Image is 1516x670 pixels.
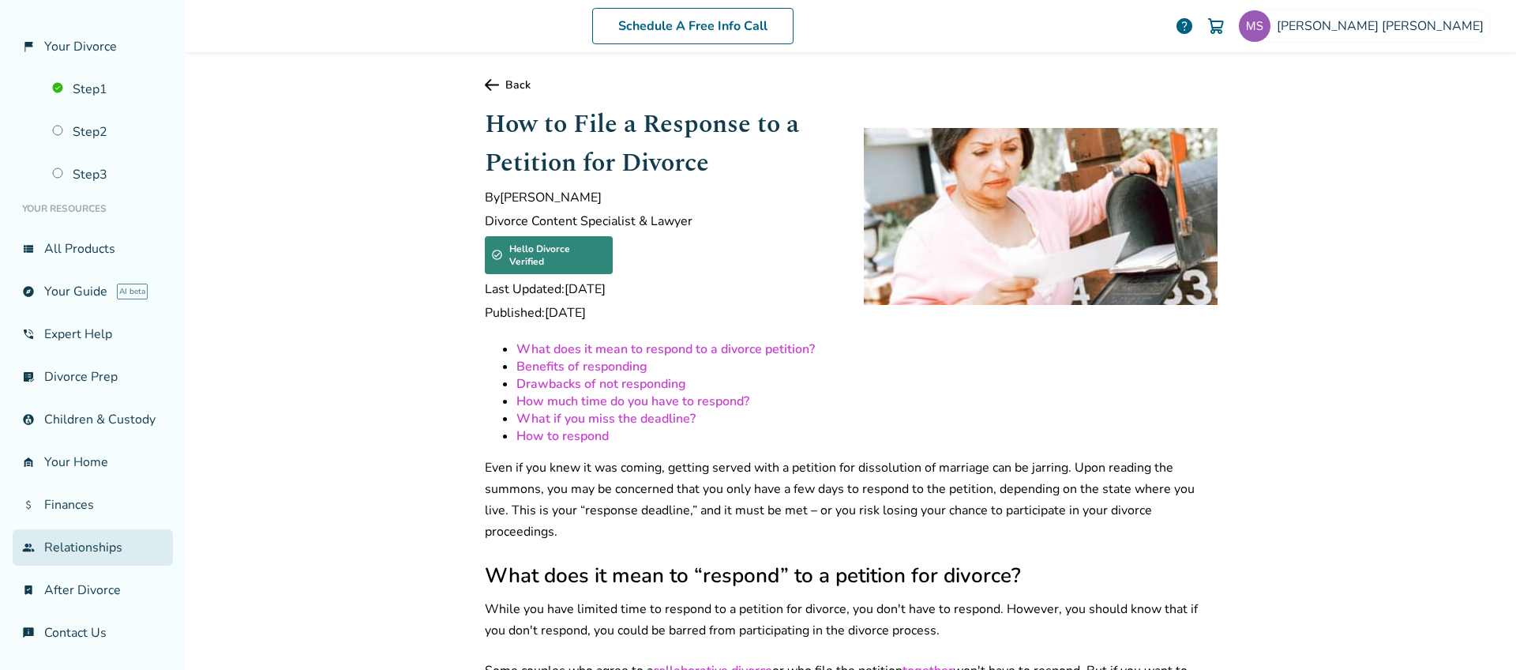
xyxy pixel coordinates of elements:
span: Published: [DATE] [485,304,839,322]
a: chat_infoContact Us [13,615,173,651]
a: garage_homeYour Home [13,444,173,480]
span: [PERSON_NAME] [PERSON_NAME] [1277,17,1490,35]
li: Your Resources [13,193,173,224]
a: attach_moneyFinances [13,487,173,523]
span: phone_in_talk [22,328,35,341]
div: Hello Divorce Verified [485,236,613,274]
a: flag_2Your Divorce [13,28,173,65]
span: Your Divorce [44,38,117,55]
span: By [PERSON_NAME] [485,189,839,206]
a: phone_in_talkExpert Help [13,316,173,352]
span: view_list [22,243,35,255]
p: While you have limited time to respond to a petition for divorce, you don't have to respond. Howe... [485,599,1218,642]
span: bookmark_check [22,584,35,597]
a: bookmark_checkAfter Divorce [13,572,173,608]
iframe: Chat Widget [1437,594,1516,670]
a: Schedule A Free Info Call [592,8,794,44]
img: Cart [1206,17,1225,36]
a: What does it mean to respond to a divorce petition? [516,341,815,358]
a: exploreYour GuideAI beta [13,273,173,310]
span: Divorce Content Specialist & Lawyer [485,213,839,230]
a: help [1175,17,1194,36]
a: list_alt_checkDivorce Prep [13,359,173,395]
a: Drawbacks of not responding [516,375,686,393]
span: flag_2 [22,40,35,53]
span: AI beta [117,284,148,299]
span: chat_info [22,627,35,639]
h1: How to File a Response to a Petition for Divorce [485,105,839,183]
a: account_childChildren & Custody [13,401,173,438]
img: woman looking upset at the divorce papers she just received in the mail [864,128,1218,305]
p: Even if you knew it was coming, getting served with a petition for dissolution of marriage can be... [485,457,1218,543]
span: group [22,541,35,554]
a: view_listAll Products [13,231,173,267]
a: How to respond [516,427,609,445]
span: Last Updated: [DATE] [485,280,839,298]
a: What if you miss the deadline? [516,410,696,427]
a: How much time do you have to respond? [516,393,749,410]
a: Step3 [43,156,173,193]
span: list_alt_check [22,371,35,383]
h2: What does it mean to “respond” to a petition for divorce? [485,562,1218,589]
span: explore [22,285,35,298]
a: Benefits of responding [516,358,647,375]
span: garage_home [22,456,35,469]
a: Step2 [43,114,173,150]
span: attach_money [22,499,35,511]
a: Back [485,77,1218,92]
a: Step1 [43,71,173,107]
span: account_child [22,413,35,426]
img: marcshirley49@yahoo.com [1239,10,1270,42]
a: groupRelationships [13,529,173,566]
